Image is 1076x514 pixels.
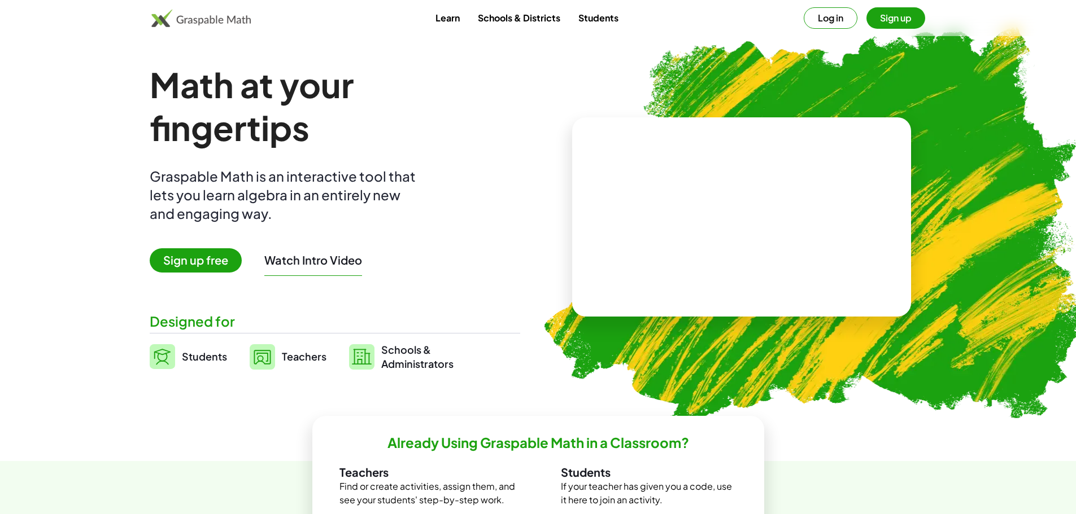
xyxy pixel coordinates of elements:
span: Schools & Administrators [381,342,454,371]
img: svg%3e [250,344,275,370]
p: Find or create activities, assign them, and see your students' step-by-step work. [339,480,516,507]
h3: Teachers [339,465,516,480]
a: Students [150,342,227,371]
a: Teachers [250,342,326,371]
p: If your teacher has given you a code, use it here to join an activity. [561,480,737,507]
img: svg%3e [150,344,175,369]
h1: Math at your fingertips [150,63,509,149]
span: Teachers [282,350,326,363]
span: Students [182,350,227,363]
video: What is this? This is dynamic math notation. Dynamic math notation plays a central role in how Gr... [657,175,826,260]
a: Learn [426,7,469,28]
button: Log in [804,7,857,29]
button: Watch Intro Video [264,253,362,267]
span: Sign up free [150,248,242,273]
h3: Students [561,465,737,480]
h2: Already Using Graspable Math in a Classroom? [387,434,689,451]
img: svg%3e [349,344,374,370]
a: Schools &Administrators [349,342,454,371]
a: Students [569,7,628,28]
button: Sign up [866,7,925,29]
div: Designed for [150,312,520,331]
div: Graspable Math is an interactive tool that lets you learn algebra in an entirely new and engaging... [150,167,421,223]
a: Schools & Districts [469,7,569,28]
